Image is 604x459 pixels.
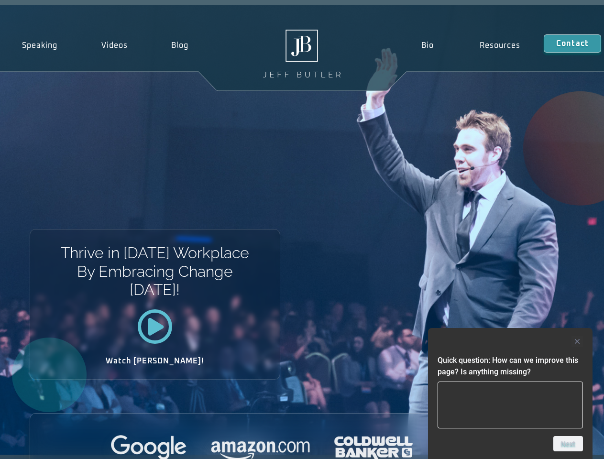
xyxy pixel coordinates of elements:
[79,34,150,56] a: Videos
[60,244,250,299] h1: Thrive in [DATE] Workplace By Embracing Change [DATE]!
[438,355,583,378] h2: Quick question: How can we improve this page? Is anything missing?
[553,436,583,451] button: Next question
[149,34,210,56] a: Blog
[398,34,457,56] a: Bio
[571,336,583,347] button: Hide survey
[64,357,246,365] h2: Watch [PERSON_NAME]!
[438,336,583,451] div: Quick question: How can we improve this page? Is anything missing?
[457,34,544,56] a: Resources
[544,34,601,53] a: Contact
[398,34,543,56] nav: Menu
[556,40,589,47] span: Contact
[438,382,583,428] textarea: Quick question: How can we improve this page? Is anything missing?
